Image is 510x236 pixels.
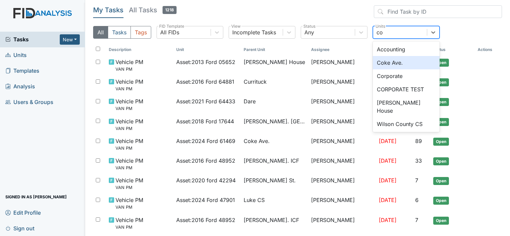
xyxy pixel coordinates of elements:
span: [PERSON_NAME]. ICF [244,216,299,224]
span: Signed in as [PERSON_NAME] [5,192,67,202]
span: [DATE] [379,177,397,184]
h5: All Tasks [129,5,177,15]
span: Asset : 2024 Ford 47901 [176,196,235,204]
small: VAN PM [115,66,143,72]
span: Open [433,157,449,165]
small: VAN PM [115,224,143,230]
td: [PERSON_NAME] [308,134,376,154]
span: Vehicle PM VAN PM [115,157,143,171]
span: 6 [415,197,419,203]
span: Vehicle PM VAN PM [115,176,143,191]
th: Assignee [308,44,376,55]
span: Open [433,138,449,146]
small: VAN PM [115,105,143,112]
span: Asset : 2024 Ford 61469 [176,137,235,145]
div: CORPORATE TEST [373,83,440,96]
span: Users & Groups [5,97,53,107]
span: [PERSON_NAME]. ICF [244,157,299,165]
td: [PERSON_NAME] [308,154,376,174]
span: Asset : 2021 Ford 64433 [176,97,235,105]
span: Asset : 2016 Ford 48952 [176,157,235,165]
span: [PERSON_NAME]. [GEOGRAPHIC_DATA] [244,117,306,125]
span: Open [433,78,449,86]
th: Toggle SortBy [431,44,475,55]
span: [DATE] [379,138,397,144]
span: [DATE] [379,197,397,203]
span: Open [433,59,449,67]
span: [PERSON_NAME] House [244,58,305,66]
small: VAN PM [115,204,143,210]
td: [PERSON_NAME] [308,115,376,134]
span: Vehicle PM VAN PM [115,117,143,132]
span: Open [433,118,449,126]
small: VAN PM [115,165,143,171]
td: [PERSON_NAME] [308,95,376,114]
span: Templates [5,66,39,76]
h5: My Tasks [93,5,123,15]
td: [PERSON_NAME] [308,213,376,233]
span: Asset : 2013 Ford 05652 [176,58,235,66]
div: Coke Ave. [373,56,440,69]
span: 7 [415,177,418,184]
span: Vehicle PM VAN PM [115,58,143,72]
div: Wilson County CS [373,117,440,131]
span: 33 [415,157,422,164]
span: 89 [415,138,422,144]
small: VAN PM [115,145,143,151]
small: VAN PM [115,86,143,92]
td: [PERSON_NAME] [308,75,376,95]
span: Luke CS [244,196,265,204]
span: Open [433,197,449,205]
button: New [60,34,80,45]
span: 7 [415,217,418,223]
span: Asset : 2020 ford 42294 [176,176,236,184]
div: Any [304,28,314,36]
span: Open [433,177,449,185]
span: Asset : 2016 Ford 48952 [176,216,235,224]
span: Sign out [5,223,34,233]
button: All [93,26,108,39]
span: Vehicle PM VAN PM [115,97,143,112]
span: Coke Ave. [244,137,270,145]
span: [DATE] [379,157,397,164]
td: [PERSON_NAME] [308,193,376,213]
th: Actions [475,44,502,55]
span: [DATE] [379,217,397,223]
td: [PERSON_NAME] [308,55,376,75]
span: Dare [244,97,256,105]
span: Analysis [5,81,35,92]
span: Vehicle PM VAN PM [115,78,143,92]
span: Units [5,50,27,60]
div: All FIDs [160,28,179,36]
button: Tags [131,26,151,39]
input: Find Task by ID [374,5,502,18]
a: Tasks [5,35,60,43]
span: Asset : 2016 Ford 64881 [176,78,234,86]
span: 1218 [163,6,177,14]
input: Toggle All Rows Selected [96,47,100,51]
div: Accounting [373,43,440,56]
div: Corporate [373,69,440,83]
span: [PERSON_NAME] St. [244,176,296,184]
div: Type filter [93,26,151,39]
span: Asset : 2018 Ford 17644 [176,117,234,125]
span: Vehicle PM VAN PM [115,196,143,210]
button: Tasks [108,26,131,39]
span: Open [433,217,449,225]
span: Edit Profile [5,207,41,218]
td: [PERSON_NAME] [308,174,376,193]
th: Toggle SortBy [106,44,174,55]
th: Toggle SortBy [174,44,241,55]
span: Currituck [244,78,267,86]
span: Vehicle PM VAN PM [115,137,143,151]
span: Open [433,98,449,106]
div: Incomplete Tasks [232,28,276,36]
span: Vehicle PM VAN PM [115,216,143,230]
small: VAN PM [115,184,143,191]
div: [PERSON_NAME] House [373,96,440,117]
small: VAN PM [115,125,143,132]
th: Toggle SortBy [241,44,308,55]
